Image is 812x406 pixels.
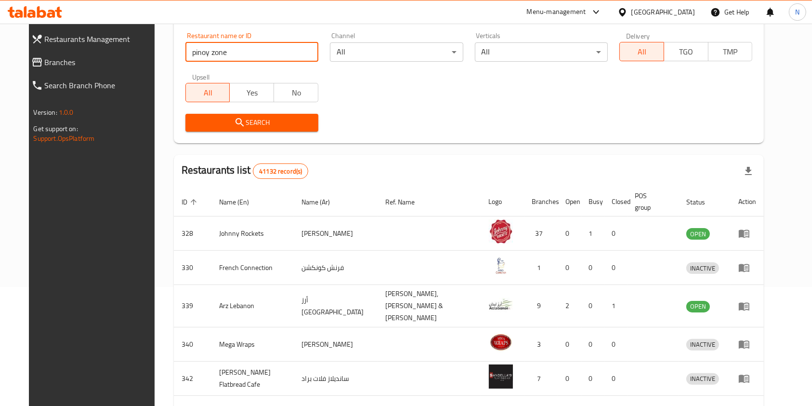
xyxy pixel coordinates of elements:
span: INACTIVE [686,263,719,274]
button: No [274,83,318,102]
th: Closed [604,187,628,217]
div: [GEOGRAPHIC_DATA] [631,7,695,17]
td: 0 [581,251,604,285]
div: INACTIVE [686,262,719,274]
td: 328 [174,217,211,251]
span: Name (En) [219,196,262,208]
td: 0 [558,251,581,285]
span: Status [686,196,718,208]
span: All [190,86,226,100]
td: Johnny Rockets [211,217,294,251]
span: Name (Ar) [301,196,342,208]
span: Version: [34,106,57,119]
td: 340 [174,327,211,362]
img: Johnny Rockets [489,219,513,244]
td: 1 [604,285,628,327]
td: 0 [558,327,581,362]
td: 0 [558,217,581,251]
th: Logo [481,187,524,217]
span: All [624,45,660,59]
button: TGO [664,42,708,61]
img: Mega Wraps [489,330,513,354]
td: 1 [524,251,558,285]
td: 0 [581,362,604,396]
span: Search Branch Phone [45,80,157,91]
td: 0 [581,285,604,327]
td: 2 [558,285,581,327]
h2: Restaurants list [182,163,309,179]
img: French Connection [489,254,513,278]
span: 41132 record(s) [253,167,308,176]
td: 0 [558,362,581,396]
div: All [330,42,463,62]
a: Support.OpsPlatform [34,132,95,145]
th: Busy [581,187,604,217]
div: Menu [738,262,756,273]
td: 0 [581,327,604,362]
td: 9 [524,285,558,327]
td: أرز [GEOGRAPHIC_DATA] [294,285,378,327]
div: INACTIVE [686,373,719,385]
span: POS group [635,190,668,213]
th: Action [731,187,764,217]
span: Yes [234,86,270,100]
span: 1.0.0 [59,106,74,119]
span: INACTIVE [686,339,719,350]
span: Ref. Name [385,196,427,208]
span: ID [182,196,200,208]
span: OPEN [686,229,710,240]
button: Search [185,114,318,132]
td: 339 [174,285,211,327]
div: Menu [738,228,756,239]
label: Delivery [626,32,650,39]
label: Upsell [192,73,210,80]
td: [PERSON_NAME] [294,217,378,251]
button: All [619,42,664,61]
a: Search Branch Phone [24,74,165,97]
td: 0 [604,327,628,362]
td: Mega Wraps [211,327,294,362]
td: [PERSON_NAME] [294,327,378,362]
td: 37 [524,217,558,251]
span: OPEN [686,301,710,312]
td: سانديلاز فلات براد [294,362,378,396]
button: Yes [229,83,274,102]
input: Search for restaurant name or ID.. [185,42,318,62]
td: 3 [524,327,558,362]
th: Branches [524,187,558,217]
span: Branches [45,56,157,68]
div: All [475,42,608,62]
span: No [278,86,314,100]
span: INACTIVE [686,373,719,384]
td: فرنش كونكشن [294,251,378,285]
td: 0 [604,217,628,251]
div: Export file [737,160,760,183]
th: Open [558,187,581,217]
div: Menu [738,373,756,384]
div: Menu-management [527,6,586,18]
div: Total records count [253,163,308,179]
td: 0 [604,251,628,285]
button: TMP [708,42,753,61]
div: Menu [738,300,756,312]
td: [PERSON_NAME] Flatbread Cafe [211,362,294,396]
span: Get support on: [34,122,78,135]
img: Sandella's Flatbread Cafe [489,365,513,389]
span: Restaurants Management [45,33,157,45]
td: [PERSON_NAME],[PERSON_NAME] & [PERSON_NAME] [378,285,481,327]
a: Restaurants Management [24,27,165,51]
td: French Connection [211,251,294,285]
a: Branches [24,51,165,74]
td: Arz Lebanon [211,285,294,327]
td: 330 [174,251,211,285]
button: All [185,83,230,102]
span: TMP [712,45,749,59]
td: 342 [174,362,211,396]
span: Search [193,117,311,129]
span: N [795,7,799,17]
td: 7 [524,362,558,396]
td: 1 [581,217,604,251]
